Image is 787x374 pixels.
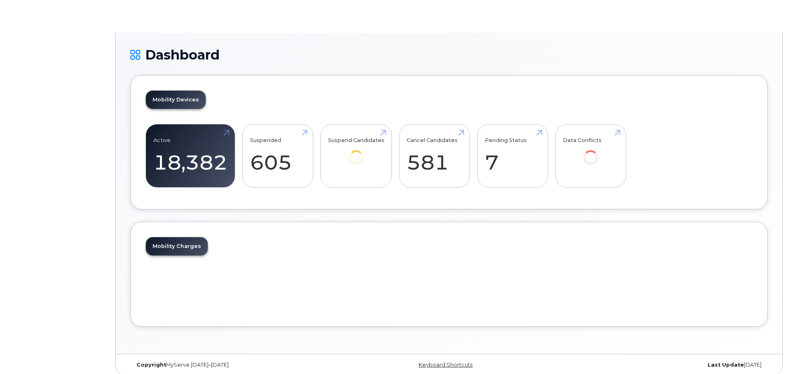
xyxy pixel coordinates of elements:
div: [DATE] [555,362,768,368]
div: MyServe [DATE]–[DATE] [130,362,343,368]
strong: Last Update [708,362,744,368]
a: Mobility Devices [146,91,206,109]
a: Suspended 605 [250,129,306,183]
a: Keyboard Shortcuts [419,362,472,368]
a: Suspend Candidates [328,129,384,176]
a: Active 18,382 [153,129,227,183]
strong: Copyright [137,362,166,368]
a: Data Conflicts [563,129,618,176]
a: Mobility Charges [146,237,208,255]
a: Pending Status 7 [485,129,540,183]
a: Cancel Candidates 581 [407,129,462,183]
h1: Dashboard [130,48,768,62]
